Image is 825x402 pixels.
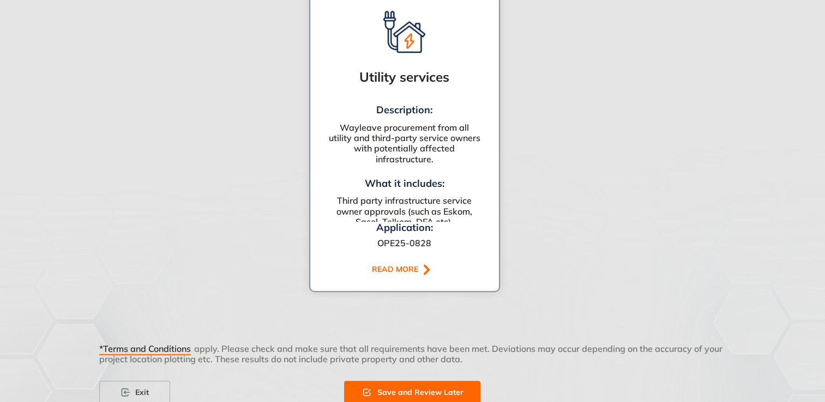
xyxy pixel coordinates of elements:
span: Exit [135,386,149,398]
div: Application: [376,222,433,238]
span: Save and Review Later [377,386,463,398]
div: What it includes: [328,171,481,196]
span: Third party infrastructure service owner approvals (such as Eskom, Sasol, Telkom, DFA etc). Ident... [336,195,472,237]
div: Third party infrastructure service owner approvals (such as Eskom, Sasol, Telkom, DFA etc). Ident... [328,196,481,237]
div: READ MORE [372,265,421,274]
div: Utility services [359,69,449,85]
div: Description: [328,104,481,123]
span: *Terms and Conditions [99,344,191,355]
div: OPE25-0828 [376,238,433,248]
div: apply. Please check and make sure that all requirements have been met. Deviations may occur depen... [99,343,726,381]
div: Wayleave procurement from all utility and third-party service owners with potentially affected in... [328,123,481,165]
button: *Terms and Conditions [99,343,194,351]
button: READ MORE [354,261,454,278]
